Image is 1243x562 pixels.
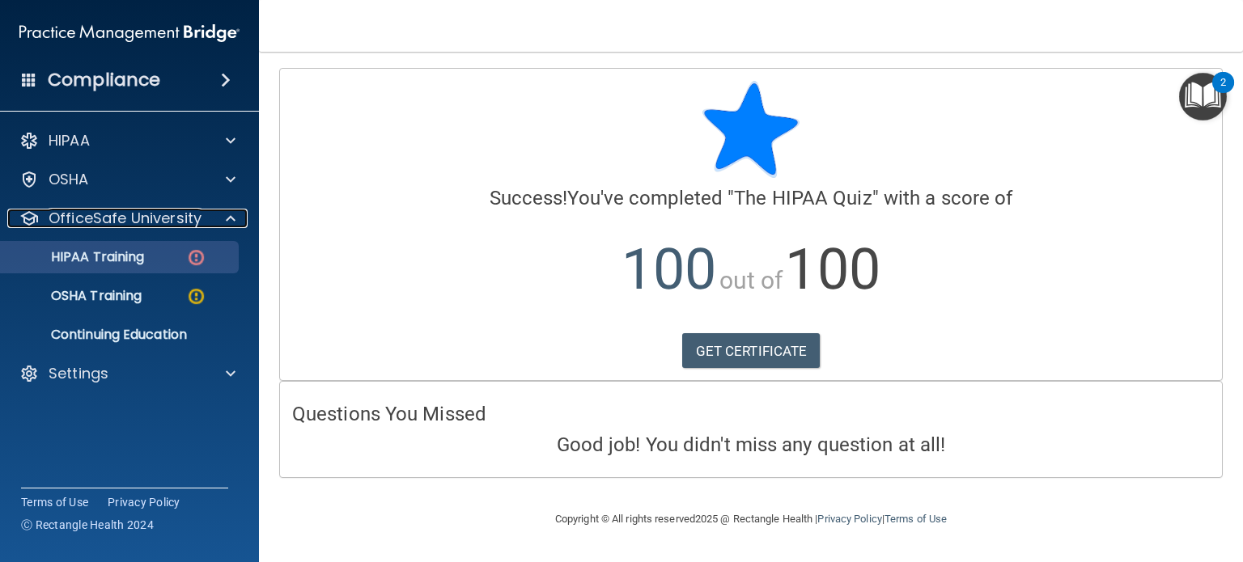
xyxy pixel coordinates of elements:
a: Terms of Use [21,494,88,510]
h4: Good job! You didn't miss any question at all! [292,434,1210,455]
p: Continuing Education [11,327,231,343]
div: Copyright © All rights reserved 2025 @ Rectangle Health | | [456,493,1046,545]
span: 100 [785,236,880,302]
img: PMB logo [19,17,240,49]
div: 2 [1220,82,1226,104]
p: HIPAA [49,131,90,150]
a: OSHA [19,170,235,189]
img: blue-star-rounded.9d042014.png [702,81,800,178]
h4: Questions You Missed [292,404,1210,425]
img: danger-circle.6113f641.png [186,247,206,268]
p: HIPAA Training [11,249,144,265]
p: OSHA Training [11,288,142,304]
a: Settings [19,364,235,383]
span: Success! [490,187,568,209]
a: OfficeSafe University [19,209,235,228]
h4: Compliance [48,69,160,91]
span: 100 [621,236,716,302]
a: HIPAA [19,131,235,150]
span: The HIPAA Quiz [734,187,872,209]
p: Settings [49,364,108,383]
button: Open Resource Center, 2 new notifications [1179,73,1227,120]
a: Terms of Use [885,513,947,525]
a: Privacy Policy [817,513,881,525]
img: warning-circle.0cc9ac19.png [186,286,206,306]
span: Ⓒ Rectangle Health 2024 [21,517,154,533]
a: GET CERTIFICATE [682,333,821,369]
p: OfficeSafe University [49,209,202,228]
p: OSHA [49,170,89,189]
h4: You've completed " " with a score of [292,188,1210,209]
span: out of [719,266,783,294]
a: Privacy Policy [108,494,180,510]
